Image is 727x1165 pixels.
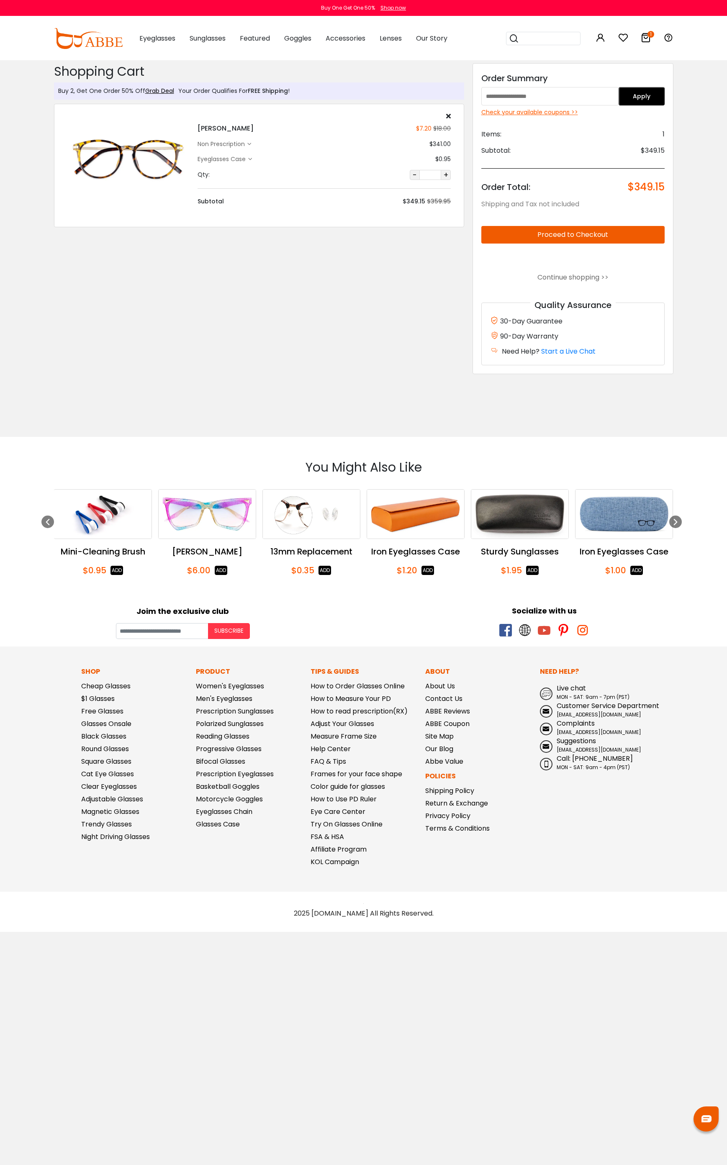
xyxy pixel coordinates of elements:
div: 8 / 57 [158,489,256,577]
span: Need Help? [502,346,539,356]
a: Black Glasses [81,731,126,741]
a: How to read prescription(RX) [311,706,408,716]
div: Shop now [380,4,406,12]
a: Shop now [376,4,406,11]
span: $1.95 [501,564,522,577]
div: $18.00 [432,124,451,133]
div: Check your available coupons >> [481,108,665,117]
span: Quality Assurance [530,299,616,311]
div: 9 / 57 [262,489,360,577]
div: 30-Day Guarantee [490,316,656,326]
span: Customer Service Department [557,701,659,711]
div: 7 / 57 [54,489,152,577]
img: payments [363,903,364,904]
a: Customer Service Department [EMAIL_ADDRESS][DOMAIN_NAME] [540,701,646,719]
a: Complaints [EMAIL_ADDRESS][DOMAIN_NAME] [540,719,646,736]
div: Joim the exclusive club [6,604,360,617]
p: Shop [81,667,188,677]
a: Adjust Your Glasses [311,719,374,729]
a: Measure Frame Size [311,731,377,741]
img: Sturdy Sunglasses Case [471,490,568,539]
a: Progressive Glasses [196,744,262,754]
span: Accessories [326,33,365,43]
span: MON - SAT: 9am - 7pm (PST) [557,693,629,701]
a: Adjustable Glasses [81,794,143,804]
p: About [425,667,532,677]
div: Socialize with us [368,605,721,616]
a: ABBE Reviews [425,706,470,716]
img: Iron Eyeglasses Case AB18601 [367,490,464,539]
a: Women's Eyeglasses [196,681,264,691]
span: $1.00 [605,564,626,577]
span: Eyeglasses [139,33,175,43]
span: $0.95 [83,564,106,577]
a: Iron Eyeglasses Case AB18601 [367,489,465,539]
p: Need Help? [540,667,646,677]
a: Square Glasses [81,757,131,766]
a: Marlena [158,489,256,539]
a: Cheap Glasses [81,681,131,691]
a: $1 Glasses [81,694,115,703]
span: twitter [519,624,531,636]
div: Shipping and Tax not included [481,199,665,209]
button: ADD [215,566,227,575]
iframe: PayPal [481,250,665,265]
div: Buy 2, Get One Order 50% Off [58,87,174,95]
button: ADD [526,566,539,575]
span: Featured [240,33,270,43]
span: Sunglasses [190,33,226,43]
a: Sturdy Sunglasses Case [471,489,569,539]
div: Your Order Qualifies For ! [174,87,290,95]
button: Proceed to Checkout [481,226,665,244]
span: $0.35 [291,564,314,577]
a: ABBE Coupon [425,719,470,729]
span: Live chat [557,683,586,693]
img: Iron Eyeglasses Case AB06401 [575,490,673,539]
span: $349.15 [628,181,665,193]
a: Shipping Policy [425,786,474,795]
a: Men's Eyeglasses [196,694,252,703]
a: Basketball Goggles [196,782,259,791]
p: Product [196,667,302,677]
div: $349.15 [403,197,425,206]
a: Help Center [311,744,351,754]
div: 12 / 57 [575,489,673,577]
a: About Us [425,681,455,691]
a: Magnetic Glasses [81,807,139,816]
a: Glasses Onsale [81,719,131,729]
div: Order Summary [481,72,665,85]
a: Start a Live Chat [541,346,596,356]
a: Return & Exchange [425,798,488,808]
a: Round Glasses [81,744,129,754]
a: Terms & Conditions [425,824,490,833]
span: $6.00 [187,564,211,577]
img: abbeglasses.com [54,28,123,49]
span: [EMAIL_ADDRESS][DOMAIN_NAME] [557,746,641,753]
span: Suggestions [557,736,596,746]
div: [PERSON_NAME] [158,545,256,558]
button: + [441,170,451,180]
img: Marlena [159,490,256,539]
h2: Shopping Cart [54,64,464,79]
a: KOL Campaign [311,857,359,867]
a: FSA & HSA [311,832,344,842]
span: Lenses [380,33,402,43]
div: 11 / 57 [471,489,569,577]
a: How to Measure Your PD [311,694,391,703]
a: Privacy Policy [425,811,470,821]
a: Color guide for glasses [311,782,385,791]
img: 13mm Replacement Nose Pads [263,490,360,539]
span: MON - SAT: 9am - 4pm (PST) [557,764,630,771]
button: - [410,170,420,180]
span: youtube [538,624,550,636]
div: $0.95 [435,155,451,164]
a: How to Use PD Ruler [311,794,377,804]
a: Mini-Cleaning Brush [54,489,152,539]
img: chat [701,1115,712,1122]
a: Eye Care Center [311,807,365,816]
a: Eyeglasses Chain [196,807,252,816]
div: Mini-Cleaning Brush [54,545,152,558]
span: pinterest [557,624,570,636]
a: Night Driving Glasses [81,832,150,842]
a: Cat Eye Glasses [81,769,134,779]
